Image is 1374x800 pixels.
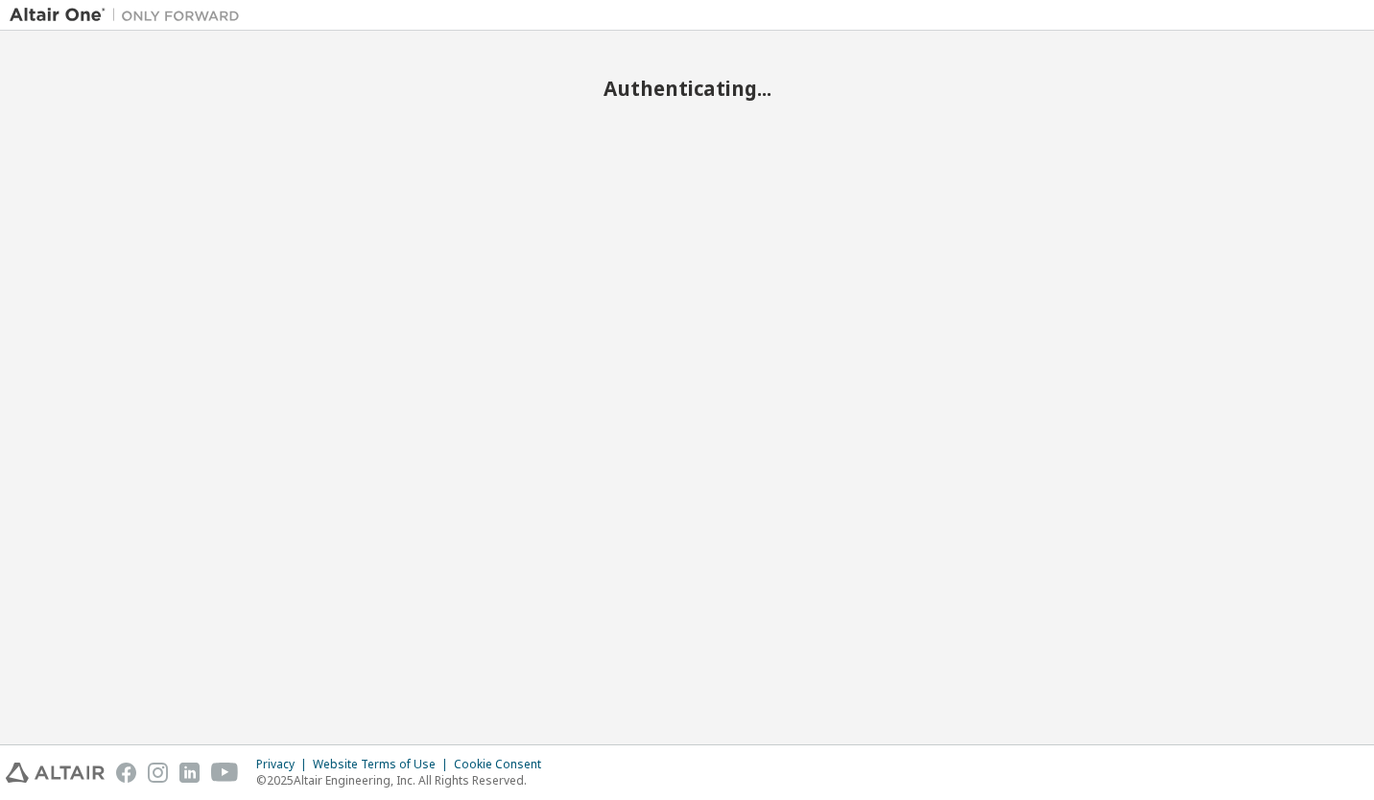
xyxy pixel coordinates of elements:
[211,763,239,783] img: youtube.svg
[148,763,168,783] img: instagram.svg
[256,757,313,772] div: Privacy
[179,763,200,783] img: linkedin.svg
[6,763,105,783] img: altair_logo.svg
[313,757,454,772] div: Website Terms of Use
[116,763,136,783] img: facebook.svg
[10,76,1364,101] h2: Authenticating...
[256,772,553,788] p: © 2025 Altair Engineering, Inc. All Rights Reserved.
[454,757,553,772] div: Cookie Consent
[10,6,249,25] img: Altair One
